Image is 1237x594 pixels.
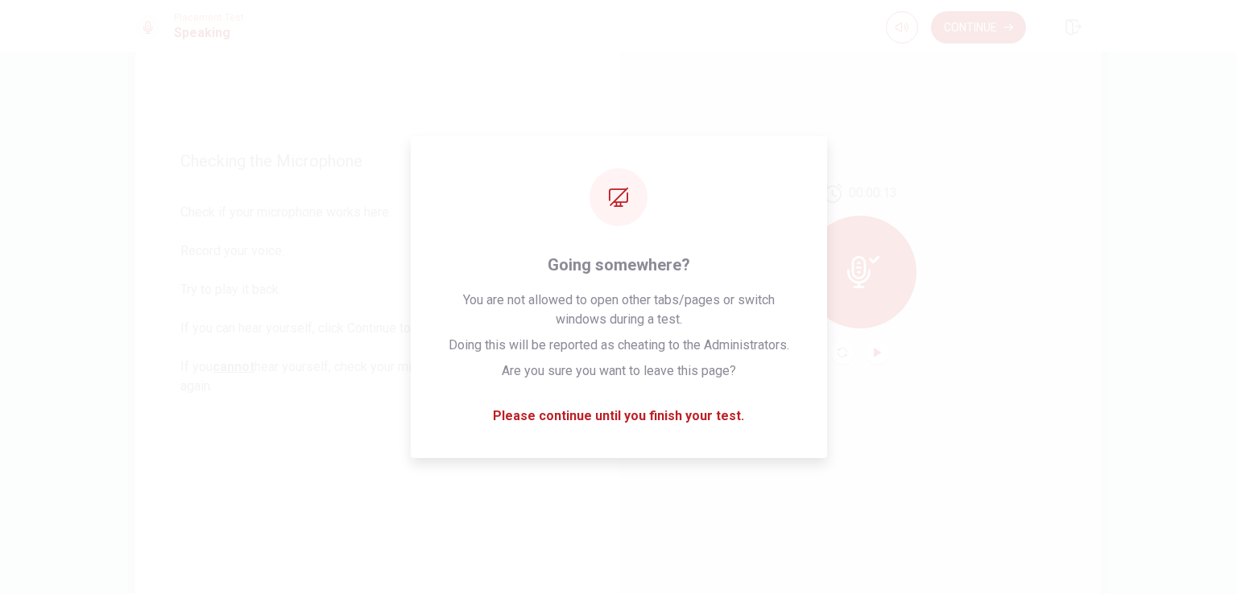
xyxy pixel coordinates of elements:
span: 00:00:13 [849,184,897,203]
u: cannot [213,359,254,374]
span: Placement Test [174,12,244,23]
button: Play Audio [867,341,889,364]
button: Continue [931,11,1026,43]
span: Check if your microphone works here. Record your voice. Try to play it back. If you can hear your... [180,203,573,396]
span: Checking the Microphone [180,151,573,171]
button: Record Again [831,341,854,364]
h1: Speaking [174,23,244,43]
